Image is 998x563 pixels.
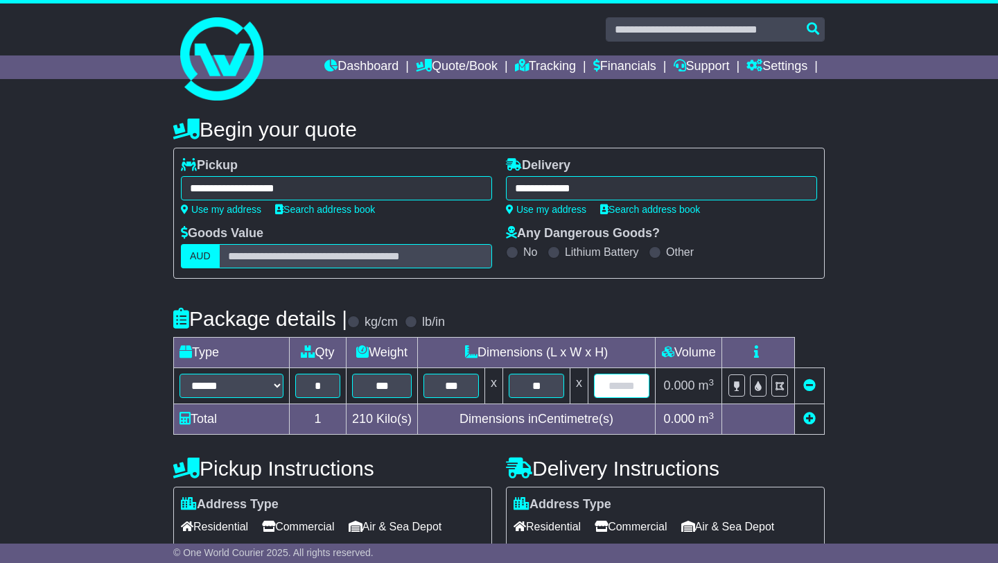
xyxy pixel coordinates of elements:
td: Kilo(s) [347,404,418,435]
a: Financials [593,55,656,79]
sup: 3 [709,377,715,388]
span: Commercial [262,516,334,537]
a: Dashboard [324,55,399,79]
td: Qty [290,338,347,368]
span: 210 [352,412,373,426]
span: Commercial [595,516,667,537]
a: Tracking [515,55,576,79]
td: Weight [347,338,418,368]
a: Remove this item [803,379,816,392]
h4: Delivery Instructions [506,457,825,480]
span: Air & Sea Depot [681,516,775,537]
label: kg/cm [365,315,398,330]
label: Any Dangerous Goods? [506,226,660,241]
span: Air & Sea Depot [349,516,442,537]
span: m [699,412,715,426]
a: Add new item [803,412,816,426]
label: Delivery [506,158,570,173]
td: Type [174,338,290,368]
a: Search address book [275,204,375,215]
a: Search address book [600,204,700,215]
span: m [699,379,715,392]
td: Dimensions (L x W x H) [418,338,656,368]
label: Goods Value [181,226,263,241]
label: Other [666,245,694,259]
a: Use my address [181,204,261,215]
td: x [570,368,588,404]
span: © One World Courier 2025. All rights reserved. [173,547,374,558]
h4: Pickup Instructions [173,457,492,480]
label: Pickup [181,158,238,173]
span: 0.000 [663,412,694,426]
sup: 3 [709,410,715,421]
span: Residential [181,516,248,537]
td: Dimensions in Centimetre(s) [418,404,656,435]
a: Support [674,55,730,79]
a: Settings [746,55,807,79]
a: Quote/Book [416,55,498,79]
label: AUD [181,244,220,268]
h4: Package details | [173,307,347,330]
label: lb/in [422,315,445,330]
span: 0.000 [663,379,694,392]
td: x [485,368,503,404]
span: Residential [514,516,581,537]
td: Total [174,404,290,435]
label: Address Type [181,497,279,512]
label: No [523,245,537,259]
h4: Begin your quote [173,118,825,141]
label: Lithium Battery [565,245,639,259]
label: Address Type [514,497,611,512]
td: Volume [656,338,722,368]
td: 1 [290,404,347,435]
a: Use my address [506,204,586,215]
